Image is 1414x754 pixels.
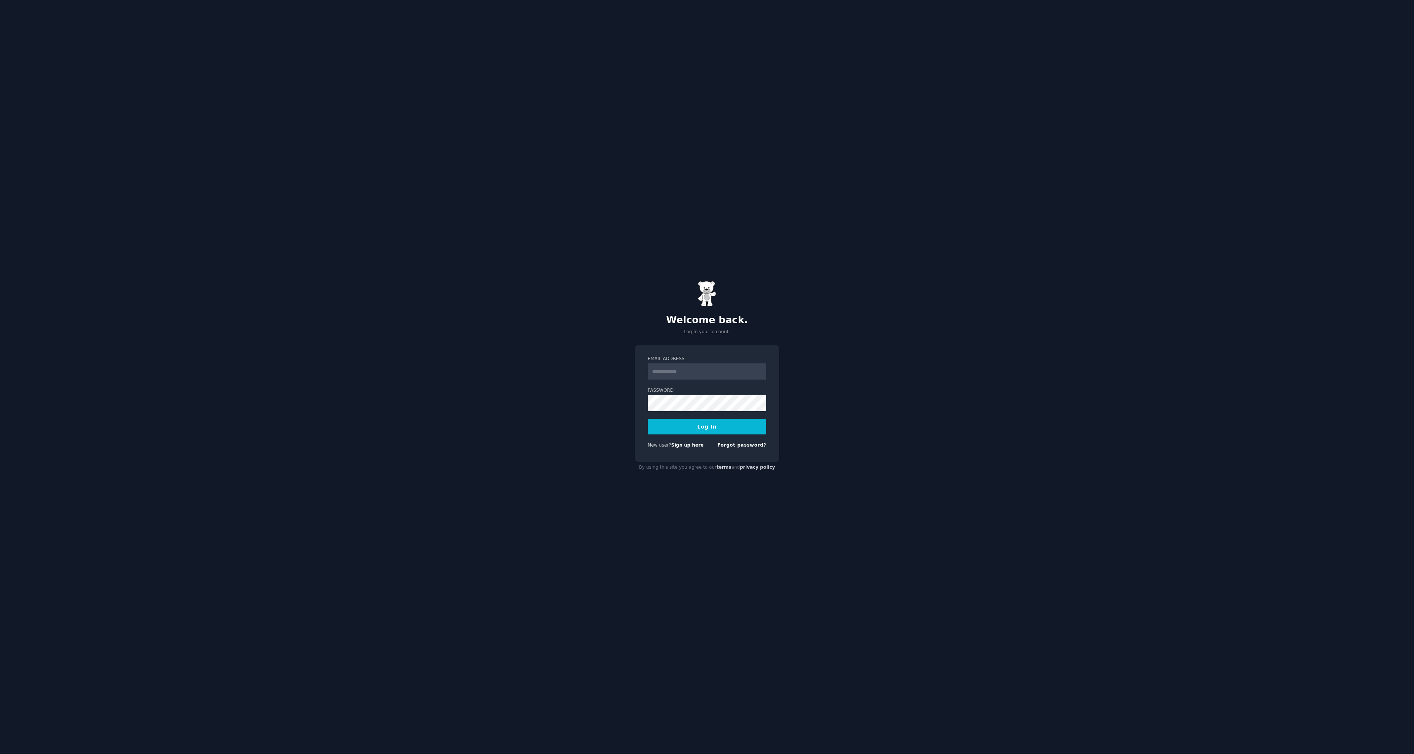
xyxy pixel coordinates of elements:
h2: Welcome back. [635,314,779,326]
p: Log in your account. [635,329,779,335]
a: Sign up here [671,443,704,448]
img: Gummy Bear [698,281,716,307]
label: Password [648,387,766,394]
label: Email Address [648,356,766,362]
div: By using this site you agree to our and [635,462,779,473]
a: Forgot password? [717,443,766,448]
span: New user? [648,443,671,448]
button: Log In [648,419,766,434]
a: privacy policy [740,465,775,470]
a: terms [717,465,731,470]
